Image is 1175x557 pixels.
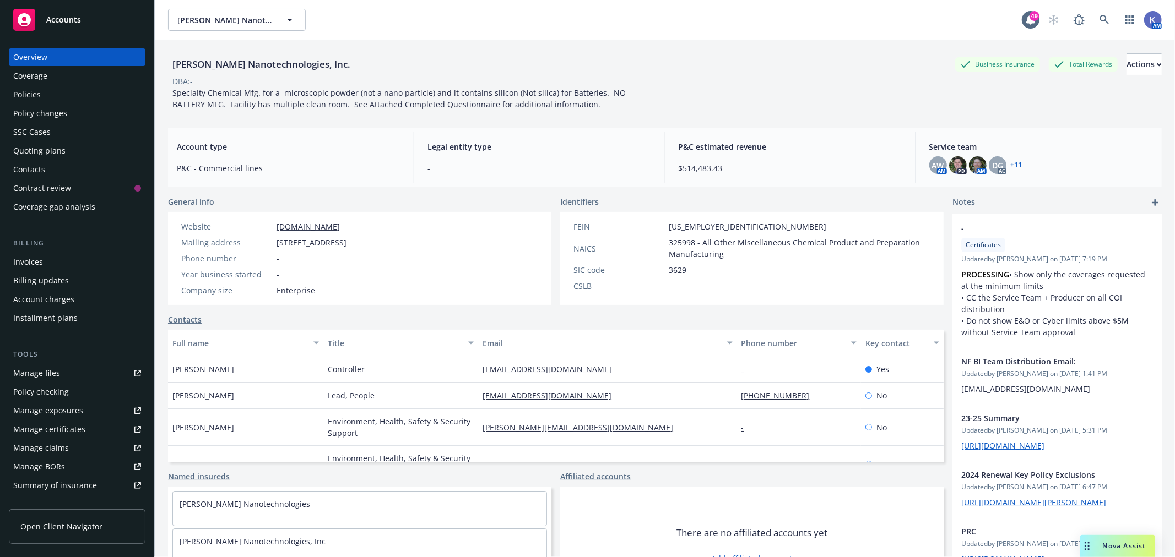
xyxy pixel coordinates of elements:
[9,291,145,308] a: Account charges
[1011,162,1022,168] a: +11
[483,337,720,349] div: Email
[20,521,102,532] span: Open Client Navigator
[573,243,664,254] div: NAICS
[13,309,78,327] div: Installment plans
[741,422,753,433] a: -
[9,349,145,360] div: Tools
[168,330,323,356] button: Full name
[483,422,682,433] a: [PERSON_NAME][EMAIL_ADDRESS][DOMAIN_NAME]
[427,162,651,174] span: -
[961,222,1124,234] span: -
[13,253,43,271] div: Invoices
[560,196,599,207] span: Identifiers
[328,452,474,476] span: Environment, Health, Safety & Security Support
[961,254,1153,264] span: Updated by [PERSON_NAME] on [DATE] 7:19 PM
[9,253,145,271] a: Invoices
[1093,9,1116,31] a: Search
[9,198,145,216] a: Coverage gap analysis
[9,161,145,178] a: Contacts
[13,67,47,85] div: Coverage
[9,364,145,382] a: Manage files
[328,363,365,375] span: Controller
[13,86,41,103] div: Policies
[46,15,81,24] span: Accounts
[669,221,826,232] span: [US_EMPLOYER_IDENTIFICATION_NUMBER]
[737,330,861,356] button: Phone number
[865,337,927,349] div: Key contact
[1119,9,1141,31] a: Switch app
[961,469,1124,480] span: 2024 Renewal Key Policy Exclusions
[13,421,85,438] div: Manage certificates
[9,402,145,419] a: Manage exposures
[1080,535,1094,557] div: Drag to move
[277,285,315,296] span: Enterprise
[13,272,69,290] div: Billing updates
[741,459,753,469] a: -
[9,272,145,290] a: Billing updates
[172,337,307,349] div: Full name
[328,337,462,349] div: Title
[9,477,145,494] a: Summary of insurance
[13,161,45,178] div: Contacts
[961,497,1106,507] a: [URL][DOMAIN_NAME][PERSON_NAME]
[328,416,474,439] span: Environment, Health, Safety & Security Support
[13,142,66,160] div: Quoting plans
[483,364,620,374] a: [EMAIL_ADDRESS][DOMAIN_NAME]
[172,390,234,401] span: [PERSON_NAME]
[876,363,889,375] span: Yes
[277,253,279,264] span: -
[328,390,375,401] span: Lead, People
[9,238,145,249] div: Billing
[9,439,145,457] a: Manage claims
[741,337,844,349] div: Phone number
[9,458,145,476] a: Manage BORs
[9,123,145,141] a: SSC Cases
[961,526,1124,537] span: PRC
[172,88,628,110] span: Specialty Chemical Mfg. for a microscopic powder (not a nano particle) and it contains silicon (N...
[168,57,355,72] div: [PERSON_NAME] Nanotechnologies, Inc.
[961,425,1153,435] span: Updated by [PERSON_NAME] on [DATE] 5:31 PM
[177,141,400,152] span: Account type
[181,253,272,264] div: Phone number
[9,48,145,66] a: Overview
[172,458,234,470] span: [PERSON_NAME]
[9,383,145,401] a: Policy checking
[323,330,479,356] button: Title
[13,105,67,122] div: Policy changes
[952,214,1162,347] div: -CertificatesUpdatedby [PERSON_NAME] on [DATE] 7:19 PMPROCESSING• Show only the coverages request...
[952,347,1162,403] div: NF BI Team Distribution Email:Updatedby [PERSON_NAME] on [DATE] 1:41 PM[EMAIL_ADDRESS][DOMAIN_NAME]
[1127,54,1162,75] div: Actions
[181,285,272,296] div: Company size
[861,330,944,356] button: Key contact
[669,264,686,276] span: 3629
[177,14,273,26] span: [PERSON_NAME] Nanotechnologies, Inc.
[13,48,47,66] div: Overview
[961,440,1044,451] a: [URL][DOMAIN_NAME]
[13,291,74,308] div: Account charges
[741,390,819,401] a: [PHONE_NUMBER]
[1049,57,1118,71] div: Total Rewards
[876,390,887,401] span: No
[573,264,664,276] div: SIC code
[1149,196,1162,209] a: add
[172,75,193,87] div: DBA: -
[172,422,234,433] span: [PERSON_NAME]
[676,526,827,539] span: There are no affiliated accounts yet
[9,309,145,327] a: Installment plans
[168,196,214,207] span: General info
[969,156,987,174] img: photo
[9,4,145,35] a: Accounts
[929,141,1153,152] span: Service team
[952,403,1162,460] div: 23-25 SummaryUpdatedby [PERSON_NAME] on [DATE] 5:31 PM[URL][DOMAIN_NAME]
[13,364,60,382] div: Manage files
[180,536,326,547] a: [PERSON_NAME] Nanotechnologies, Inc
[961,412,1124,424] span: 23-25 Summary
[13,458,65,476] div: Manage BORs
[669,280,672,292] span: -
[961,384,1090,394] span: [EMAIL_ADDRESS][DOMAIN_NAME]
[949,156,967,174] img: photo
[168,471,230,482] a: Named insureds
[966,240,1001,250] span: Certificates
[9,86,145,103] a: Policies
